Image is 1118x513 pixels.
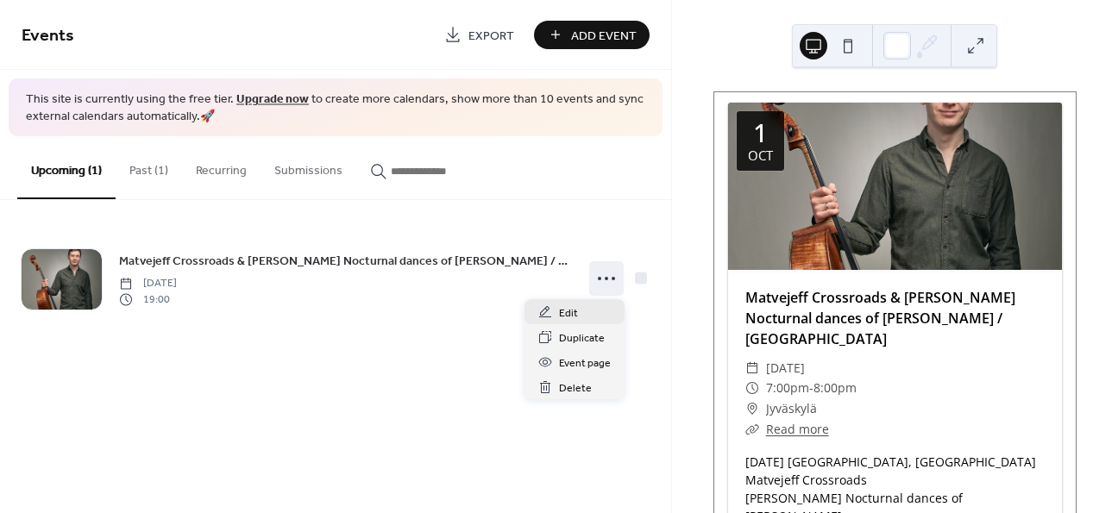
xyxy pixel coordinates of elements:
[753,120,768,146] div: 1
[766,378,809,398] span: 7:00pm
[745,398,759,419] div: ​
[236,88,309,111] a: Upgrade now
[745,358,759,378] div: ​
[559,379,592,397] span: Delete
[809,378,813,398] span: -
[26,91,645,125] span: This site is currently using the free tier. to create more calendars, show more than 10 events an...
[468,27,514,45] span: Export
[766,421,829,437] a: Read more
[431,21,527,49] a: Export
[559,304,578,322] span: Edit
[748,149,773,162] div: Oct
[745,378,759,398] div: ​
[119,291,177,307] span: 19:00
[745,288,1015,348] a: Matvejeff Crossroads & [PERSON_NAME] Nocturnal dances of [PERSON_NAME] / [GEOGRAPHIC_DATA]
[571,27,637,45] span: Add Event
[745,419,759,440] div: ​
[766,358,805,378] span: [DATE]
[119,251,571,271] a: Matvejeff Crossroads & [PERSON_NAME] Nocturnal dances of [PERSON_NAME] / [GEOGRAPHIC_DATA]
[534,21,650,49] button: Add Event
[17,136,116,199] button: Upcoming (1)
[119,253,571,271] span: Matvejeff Crossroads & [PERSON_NAME] Nocturnal dances of [PERSON_NAME] / [GEOGRAPHIC_DATA]
[813,378,857,398] span: 8:00pm
[116,136,182,197] button: Past (1)
[766,398,817,419] span: Jyväskylä
[22,19,74,53] span: Events
[119,276,177,291] span: [DATE]
[182,136,261,197] button: Recurring
[261,136,356,197] button: Submissions
[559,329,605,347] span: Duplicate
[559,354,611,372] span: Event page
